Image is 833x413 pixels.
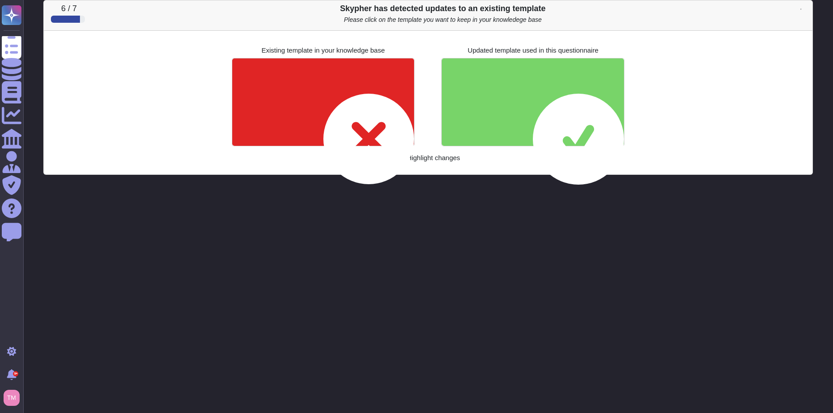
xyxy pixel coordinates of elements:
[2,388,26,408] button: user
[407,154,460,161] div: Highlight changes
[4,390,20,406] img: user
[218,47,428,54] p: Existing template in your knowledge base
[340,4,545,13] b: Skypher has detected updates to an existing template
[13,371,18,376] div: 9+
[428,47,638,54] p: Updated template used in this questionnaire
[344,16,542,23] i: Please click on the template you want to keep in your knowledege base
[61,4,85,14] p: 6 / 7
